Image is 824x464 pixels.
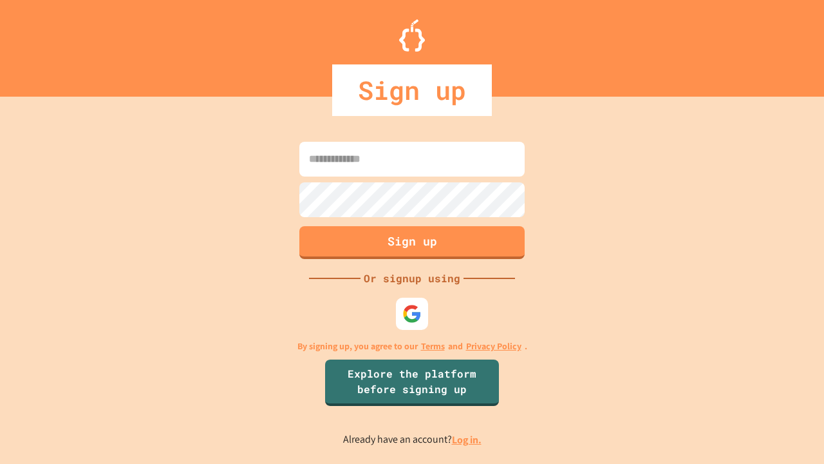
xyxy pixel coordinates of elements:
[399,19,425,52] img: Logo.svg
[466,340,521,353] a: Privacy Policy
[325,360,499,406] a: Explore the platform before signing up
[297,340,527,353] p: By signing up, you agree to our and .
[402,304,422,324] img: google-icon.svg
[343,432,482,448] p: Already have an account?
[332,64,492,116] div: Sign up
[452,433,482,447] a: Log in.
[299,226,525,259] button: Sign up
[360,271,464,286] div: Or signup using
[421,340,445,353] a: Terms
